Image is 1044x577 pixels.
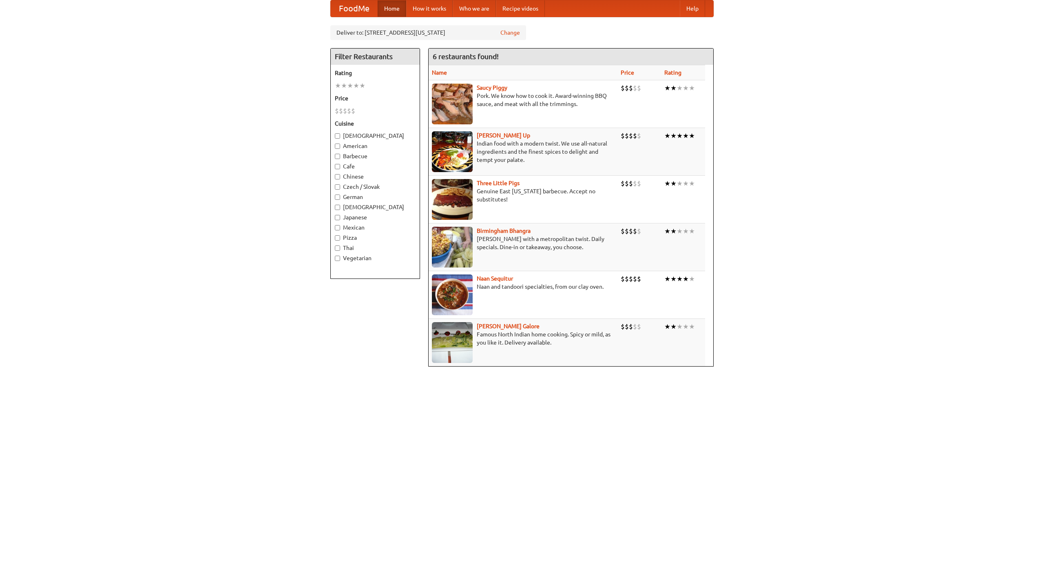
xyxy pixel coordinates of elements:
[335,195,340,200] input: German
[637,179,641,188] li: $
[683,227,689,236] li: ★
[477,228,531,234] a: Birmingham Bhangra
[633,227,637,236] li: $
[335,142,416,150] label: American
[335,223,416,232] label: Mexican
[378,0,406,17] a: Home
[670,84,677,93] li: ★
[335,203,416,211] label: [DEMOGRAPHIC_DATA]
[633,84,637,93] li: $
[677,131,683,140] li: ★
[335,256,340,261] input: Vegetarian
[496,0,545,17] a: Recipe videos
[621,69,634,76] a: Price
[335,184,340,190] input: Czech / Slovak
[432,92,614,108] p: Pork. We know how to cook it. Award-winning BBQ sauce, and meat with all the trimmings.
[335,94,416,102] h5: Price
[621,274,625,283] li: $
[670,322,677,331] li: ★
[670,179,677,188] li: ★
[689,274,695,283] li: ★
[477,180,520,186] a: Three Little Pigs
[625,274,629,283] li: $
[625,84,629,93] li: $
[689,84,695,93] li: ★
[633,131,637,140] li: $
[477,323,540,329] a: [PERSON_NAME] Galore
[347,81,353,90] li: ★
[432,187,614,203] p: Genuine East [US_STATE] barbecue. Accept no substitutes!
[335,215,340,220] input: Japanese
[477,132,530,139] a: [PERSON_NAME] Up
[477,84,507,91] a: Saucy Piggy
[432,227,473,267] img: bhangra.jpg
[677,274,683,283] li: ★
[335,133,340,139] input: [DEMOGRAPHIC_DATA]
[625,322,629,331] li: $
[683,84,689,93] li: ★
[625,227,629,236] li: $
[683,322,689,331] li: ★
[629,274,633,283] li: $
[432,235,614,251] p: [PERSON_NAME] with a metropolitan twist. Daily specials. Dine-in or takeaway, you choose.
[335,172,416,181] label: Chinese
[335,132,416,140] label: [DEMOGRAPHIC_DATA]
[343,106,347,115] li: $
[621,227,625,236] li: $
[433,53,499,60] ng-pluralize: 6 restaurants found!
[621,179,625,188] li: $
[633,322,637,331] li: $
[683,179,689,188] li: ★
[677,227,683,236] li: ★
[432,131,473,172] img: curryup.jpg
[683,274,689,283] li: ★
[637,227,641,236] li: $
[477,275,513,282] a: Naan Sequitur
[664,274,670,283] li: ★
[335,154,340,159] input: Barbecue
[621,84,625,93] li: $
[353,81,359,90] li: ★
[341,81,347,90] li: ★
[335,205,340,210] input: [DEMOGRAPHIC_DATA]
[637,131,641,140] li: $
[670,274,677,283] li: ★
[359,81,365,90] li: ★
[351,106,355,115] li: $
[335,225,340,230] input: Mexican
[664,84,670,93] li: ★
[432,274,473,315] img: naansequitur.jpg
[629,84,633,93] li: $
[633,179,637,188] li: $
[500,29,520,37] a: Change
[637,274,641,283] li: $
[637,84,641,93] li: $
[689,131,695,140] li: ★
[625,131,629,140] li: $
[677,179,683,188] li: ★
[335,213,416,221] label: Japanese
[335,152,416,160] label: Barbecue
[633,274,637,283] li: $
[347,106,351,115] li: $
[432,330,614,347] p: Famous North Indian home cooking. Spicy or mild, as you like it. Delivery available.
[629,227,633,236] li: $
[629,179,633,188] li: $
[670,131,677,140] li: ★
[330,25,526,40] div: Deliver to: [STREET_ADDRESS][US_STATE]
[670,227,677,236] li: ★
[335,69,416,77] h5: Rating
[689,227,695,236] li: ★
[453,0,496,17] a: Who we are
[677,84,683,93] li: ★
[335,174,340,179] input: Chinese
[621,131,625,140] li: $
[680,0,705,17] a: Help
[335,164,340,169] input: Cafe
[664,179,670,188] li: ★
[331,49,420,65] h4: Filter Restaurants
[629,131,633,140] li: $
